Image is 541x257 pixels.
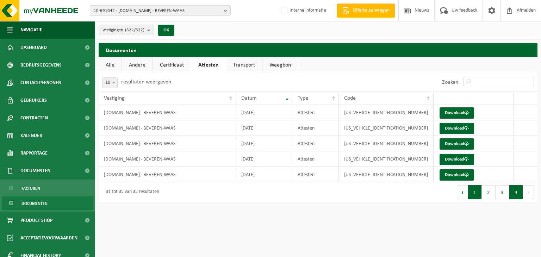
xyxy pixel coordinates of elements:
td: Attesten [292,136,338,151]
span: Contracten [20,109,48,127]
span: Navigatie [20,21,42,39]
td: [DOMAIN_NAME] - BEVEREN-WAAS [99,151,236,167]
a: Weegbon [262,57,298,73]
button: 2 [482,185,496,199]
div: 31 tot 35 van 35 resultaten [102,186,159,199]
td: Attesten [292,151,338,167]
td: [DATE] [236,167,293,182]
a: Download [440,138,474,150]
button: OK [158,25,174,36]
a: Certificaat [153,57,191,73]
a: Download [440,123,474,134]
a: Transport [226,57,262,73]
td: [DOMAIN_NAME] - BEVEREN-WAAS [99,120,236,136]
span: Kalender [20,127,42,144]
td: [DATE] [236,105,293,120]
span: Vestigingen [102,25,144,36]
a: Documenten [2,196,93,210]
a: Download [440,107,474,119]
span: Code [344,95,356,101]
td: [US_VEHICLE_IDENTIFICATION_NUMBER] [339,120,434,136]
td: Attesten [292,120,338,136]
td: [US_VEHICLE_IDENTIFICATION_NUMBER] [339,136,434,151]
td: [DATE] [236,120,293,136]
span: Vestiging [104,95,125,101]
a: Alle [99,57,122,73]
span: 10 [102,78,117,88]
count: (322/322) [125,28,144,32]
button: Next [523,185,534,199]
span: 10-691042 - [DOMAIN_NAME] - BEVEREN-WAAS [94,6,221,16]
span: Acceptatievoorwaarden [20,229,77,247]
span: Documenten [20,162,50,180]
a: Facturen [2,181,93,195]
td: [DATE] [236,151,293,167]
td: [US_VEHICLE_IDENTIFICATION_NUMBER] [339,167,434,182]
a: Andere [122,57,153,73]
h2: Documenten [99,43,537,57]
td: Attesten [292,167,338,182]
span: Contactpersonen [20,74,61,92]
td: [DOMAIN_NAME] - BEVEREN-WAAS [99,167,236,182]
span: Facturen [21,182,40,195]
span: Type [298,95,308,101]
a: Download [440,154,474,165]
button: 10-691042 - [DOMAIN_NAME] - BEVEREN-WAAS [90,5,231,16]
td: [US_VEHICLE_IDENTIFICATION_NUMBER] [339,151,434,167]
td: Attesten [292,105,338,120]
span: Documenten [21,197,48,210]
span: Offerte aanvragen [351,7,391,14]
button: 4 [509,185,523,199]
span: Rapportage [20,144,48,162]
span: 10 [102,77,118,88]
a: Attesten [191,57,226,73]
td: [DATE] [236,136,293,151]
button: 1 [468,185,482,199]
span: Product Shop [20,212,52,229]
span: Gebruikers [20,92,47,109]
button: Vestigingen(322/322) [99,25,154,35]
td: [US_VEHICLE_IDENTIFICATION_NUMBER] [339,105,434,120]
label: Interne informatie [280,5,326,16]
a: Download [440,169,474,181]
button: Previous [457,185,468,199]
td: [DOMAIN_NAME] - BEVEREN-WAAS [99,136,236,151]
td: [DOMAIN_NAME] - BEVEREN-WAAS [99,105,236,120]
label: resultaten weergeven [121,79,171,85]
span: Datum [241,95,257,101]
span: Dashboard [20,39,47,56]
button: 3 [496,185,509,199]
span: Bedrijfsgegevens [20,56,62,74]
a: Offerte aanvragen [337,4,395,18]
label: Zoeken: [442,80,460,85]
